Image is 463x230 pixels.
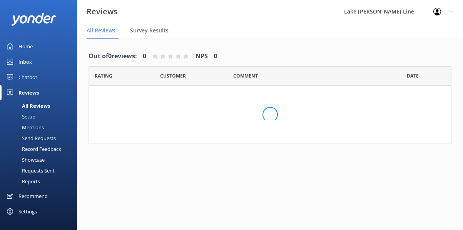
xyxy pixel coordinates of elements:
[160,72,186,79] span: Date
[5,144,77,154] a: Record Feedback
[5,100,77,111] a: All Reviews
[18,188,48,204] div: Recommend
[233,72,258,79] span: Question
[196,51,208,61] h4: NPS
[5,144,61,154] div: Record Feedback
[18,204,37,219] div: Settings
[5,100,50,111] div: All Reviews
[5,154,77,165] a: Showcase
[5,154,45,165] div: Showcase
[214,51,217,61] h4: 0
[95,72,112,79] span: Date
[5,133,77,144] a: Send Requests
[407,72,419,79] span: Date
[89,51,137,61] h4: Out of 0 reviews:
[18,69,37,85] div: Chatbot
[5,176,40,187] div: Reports
[5,122,44,133] div: Mentions
[5,133,56,144] div: Send Requests
[5,165,77,176] a: Requests Sent
[5,176,77,187] a: Reports
[18,39,33,54] div: Home
[5,122,77,133] a: Mentions
[130,27,169,34] span: Survey Results
[87,27,115,34] span: All Reviews
[18,54,32,69] div: Inbox
[5,111,35,122] div: Setup
[5,165,55,176] div: Requests Sent
[87,5,117,18] h3: Reviews
[12,13,56,25] img: yonder-white-logo.png
[143,51,146,61] h4: 0
[18,85,39,100] div: Reviews
[5,111,77,122] a: Setup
